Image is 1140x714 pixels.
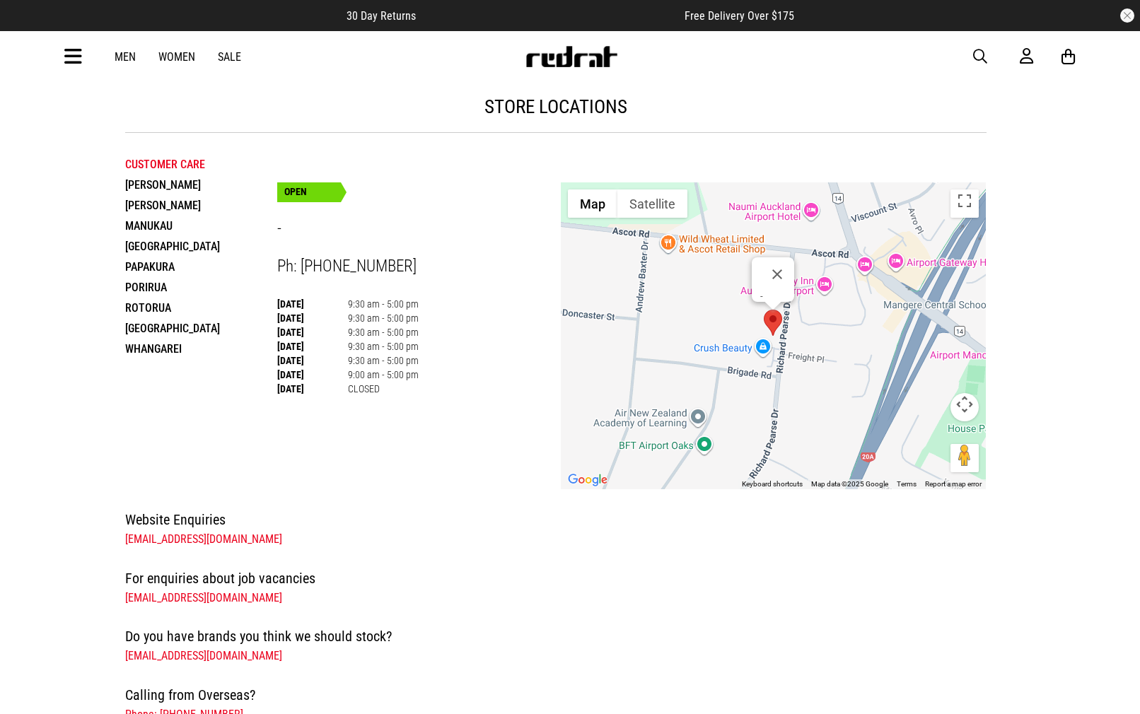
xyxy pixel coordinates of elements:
th: [DATE] [277,297,348,311]
li: [GEOGRAPHIC_DATA] [125,236,277,257]
li: [GEOGRAPHIC_DATA] [125,318,277,339]
button: Close [760,257,794,291]
td: 9:30 am - 5:00 pm [348,311,419,325]
li: Papakura [125,257,277,277]
li: Rotorua [125,298,277,318]
h4: Website Enquiries [125,508,987,531]
button: Toggle fullscreen view [950,189,979,218]
button: Show satellite imagery [617,189,687,218]
td: 9:30 am - 5:00 pm [348,325,419,339]
h3: - [277,218,561,240]
span: 30 Day Returns [347,9,416,23]
a: Men [115,50,136,64]
span: Map data ©2025 Google [811,480,888,488]
h4: For enquiries about job vacancies [125,567,987,590]
a: Sale [218,50,241,64]
img: Redrat logo [525,46,618,67]
button: Drag Pegman onto the map to open Street View [950,444,979,472]
span: Ph: [PHONE_NUMBER] [277,257,417,276]
button: Map camera controls [950,393,979,421]
h4: Calling from Overseas? [125,684,987,706]
a: Report a map error [925,480,982,488]
button: Keyboard shortcuts [742,479,803,489]
li: Customer Care [125,154,277,175]
a: Terms (opens in new tab) [897,480,917,488]
th: [DATE] [277,339,348,353]
img: Google [564,471,611,489]
span: Free Delivery Over $175 [685,9,794,23]
li: [PERSON_NAME] [125,195,277,216]
li: [PERSON_NAME] [125,175,277,195]
a: [EMAIL_ADDRESS][DOMAIN_NAME] [125,532,282,546]
iframe: Customer reviews powered by Trustpilot [444,8,656,23]
th: [DATE] [277,382,348,396]
th: [DATE] [277,353,348,368]
li: Whangarei [125,339,277,359]
a: Open this area in Google Maps (opens a new window) [564,471,611,489]
li: Porirua [125,277,277,298]
th: [DATE] [277,325,348,339]
td: 9:30 am - 5:00 pm [348,353,419,368]
a: [EMAIL_ADDRESS][DOMAIN_NAME] [125,649,282,662]
div: - [760,291,794,302]
a: Women [158,50,195,64]
td: 9:00 am - 5:00 pm [348,368,419,382]
th: [DATE] [277,368,348,382]
button: Show street map [568,189,617,218]
div: OPEN [277,182,341,202]
h1: store locations [125,95,987,118]
li: Manukau [125,216,277,236]
td: 9:30 am - 5:00 pm [348,297,419,311]
h4: Do you have brands you think we should stock? [125,625,987,648]
td: CLOSED [348,382,419,396]
th: [DATE] [277,311,348,325]
a: [EMAIL_ADDRESS][DOMAIN_NAME] [125,591,282,604]
td: 9:30 am - 5:00 pm [348,339,419,353]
